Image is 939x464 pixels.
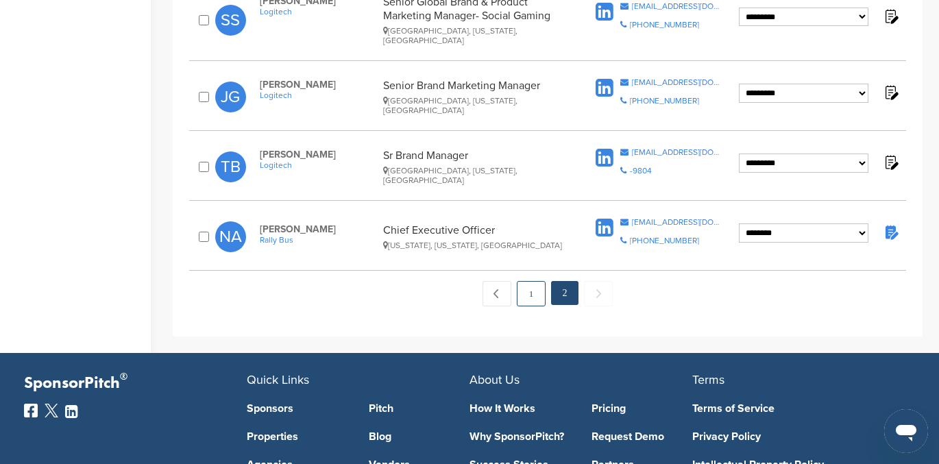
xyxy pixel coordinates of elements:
span: TB [215,151,246,182]
a: Blog [369,431,470,442]
img: Notes [882,8,899,25]
div: [EMAIL_ADDRESS][DOMAIN_NAME] [632,218,723,226]
span: [PERSON_NAME] [260,149,376,160]
span: [PERSON_NAME] [260,223,376,235]
img: Facebook [24,404,38,417]
a: Terms of Service [692,403,894,414]
a: Rally Bus [260,235,376,245]
span: [PERSON_NAME] [260,79,376,90]
p: SponsorPitch [24,374,247,393]
img: Notes fill [882,223,899,241]
iframe: Button to launch messaging window [884,409,928,453]
a: Request Demo [592,431,693,442]
span: Terms [692,372,724,387]
span: About Us [469,372,520,387]
div: -9804 [630,167,652,175]
a: Logitech [260,90,376,100]
a: Pitch [369,403,470,414]
a: Properties [247,431,348,442]
img: Notes [882,154,899,171]
a: Pricing [592,403,693,414]
a: Sponsors [247,403,348,414]
span: NA [215,221,246,252]
div: [EMAIL_ADDRESS][DOMAIN_NAME] [632,78,723,86]
div: [GEOGRAPHIC_DATA], [US_STATE], [GEOGRAPHIC_DATA] [383,166,566,185]
div: [PHONE_NUMBER] [630,21,699,29]
a: Why SponsorPitch? [469,431,571,442]
span: JG [215,82,246,112]
div: [US_STATE], [US_STATE], [GEOGRAPHIC_DATA] [383,241,566,250]
a: Logitech [260,7,376,16]
a: 1 [517,281,546,306]
span: Quick Links [247,372,309,387]
div: Chief Executive Officer [383,223,566,250]
div: [GEOGRAPHIC_DATA], [US_STATE], [GEOGRAPHIC_DATA] [383,26,566,45]
div: Senior Brand Marketing Manager [383,79,566,115]
a: ← Previous [483,281,511,306]
div: [EMAIL_ADDRESS][DOMAIN_NAME] [632,148,723,156]
div: [PHONE_NUMBER] [630,97,699,105]
div: [PHONE_NUMBER] [630,236,699,245]
img: Twitter [45,404,58,417]
em: 2 [551,281,578,305]
a: Logitech [260,160,376,170]
a: Privacy Policy [692,431,894,442]
span: Next → [584,281,613,306]
span: SS [215,5,246,36]
div: [EMAIL_ADDRESS][DOMAIN_NAME] [632,2,723,10]
div: Sr Brand Manager [383,149,566,185]
a: How It Works [469,403,571,414]
span: ® [120,368,127,385]
div: [GEOGRAPHIC_DATA], [US_STATE], [GEOGRAPHIC_DATA] [383,96,566,115]
img: Notes [882,84,899,101]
